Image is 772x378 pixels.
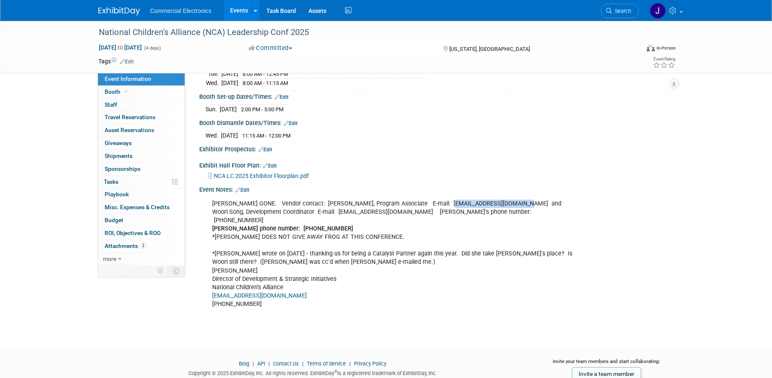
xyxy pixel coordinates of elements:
[590,43,676,56] div: Event Format
[98,99,185,111] a: Staff
[105,88,130,95] span: Booth
[246,44,296,53] button: Committed
[243,71,288,77] span: 8:00 AM - 12:45 PM
[98,227,185,240] a: ROI, Objectives & ROO
[650,3,666,19] img: Jennifer Roosa
[221,131,238,140] td: [DATE]
[168,265,185,276] td: Toggle Event Tabs
[105,243,146,249] span: Attachments
[199,90,674,101] div: Booth Set-up Dates/Times:
[98,214,185,227] a: Budget
[98,7,140,15] img: ExhibitDay
[105,217,123,223] span: Budget
[307,360,346,367] a: Terms of Service
[208,173,309,179] a: NCA LC 2025 Exhibitor Floorplan.pdf
[653,57,675,61] div: Event Rating
[98,86,185,98] a: Booth
[98,253,185,265] a: more
[105,114,155,120] span: Travel Reservations
[143,45,161,51] span: (4 days)
[206,70,221,79] td: Tue.
[258,147,272,153] a: Edit
[105,153,133,159] span: Shipments
[98,44,142,51] span: [DATE] [DATE]
[206,195,582,313] div: [PERSON_NAME] GONE. Vendor contact: [PERSON_NAME], Program Associate E-mail: [EMAIL_ADDRESS][DOMA...
[98,150,185,163] a: Shipments
[98,73,185,85] a: Event Information
[220,105,237,113] td: [DATE]
[98,201,185,214] a: Misc. Expenses & Credits
[96,25,627,40] div: National Children's Alliance (NCA) Leadership Conf 2025
[98,111,185,124] a: Travel Reservations
[98,240,185,253] a: Attachments2
[98,57,134,65] td: Tags
[140,243,146,249] span: 2
[212,225,353,232] b: [PERSON_NAME] phone number: [PHONE_NUMBER]
[601,4,639,18] a: Search
[266,360,272,367] span: |
[124,89,128,94] i: Booth reservation complete
[334,369,337,374] sup: ®
[199,183,674,194] div: Event Notes:
[199,159,674,170] div: Exhibit Hall Floor Plan:
[236,187,249,193] a: Edit
[263,163,277,169] a: Edit
[105,191,129,198] span: Playbook
[98,368,527,377] div: Copyright © 2025 ExhibitDay, Inc. All rights reserved. ExhibitDay is a registered trademark of Ex...
[449,46,530,52] span: [US_STATE], [GEOGRAPHIC_DATA]
[150,8,211,14] span: Commercial Electronics
[300,360,306,367] span: |
[239,360,249,367] a: Blog
[612,8,631,14] span: Search
[206,131,221,140] td: Wed.
[98,137,185,150] a: Giveaways
[105,75,151,82] span: Event Information
[120,59,134,65] a: Edit
[98,163,185,175] a: Sponsorships
[98,188,185,201] a: Playbook
[98,176,185,188] a: Tasks
[206,105,220,113] td: Sun.
[656,45,676,51] div: In-Person
[214,173,309,179] span: NCA LC 2025 Exhibitor Floorplan.pdf
[275,94,288,100] a: Edit
[105,127,154,133] span: Asset Reservations
[273,360,299,367] a: Contact Us
[539,358,674,370] div: Invite your team members and start collaborating:
[105,140,132,146] span: Giveaways
[105,230,160,236] span: ROI, Objectives & ROO
[241,106,283,113] span: 2:00 PM - 5:00 PM
[206,78,221,87] td: Wed.
[212,292,307,299] a: [EMAIL_ADDRESS][DOMAIN_NAME]
[257,360,265,367] a: API
[105,204,170,210] span: Misc. Expenses & Credits
[199,117,674,128] div: Booth Dismantle Dates/Times:
[116,44,124,51] span: to
[105,101,117,108] span: Staff
[104,178,118,185] span: Tasks
[103,255,116,262] span: more
[347,360,353,367] span: |
[354,360,386,367] a: Privacy Policy
[199,143,674,154] div: Exhibitor Prospectus:
[153,265,168,276] td: Personalize Event Tab Strip
[105,165,140,172] span: Sponsorships
[284,120,298,126] a: Edit
[221,78,238,87] td: [DATE]
[98,124,185,137] a: Asset Reservations
[221,70,238,79] td: [DATE]
[242,133,291,139] span: 11:15 AM - 12:00 PM
[647,45,655,51] img: Format-Inperson.png
[251,360,256,367] span: |
[243,80,288,86] span: 8:00 AM - 11:15 AM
